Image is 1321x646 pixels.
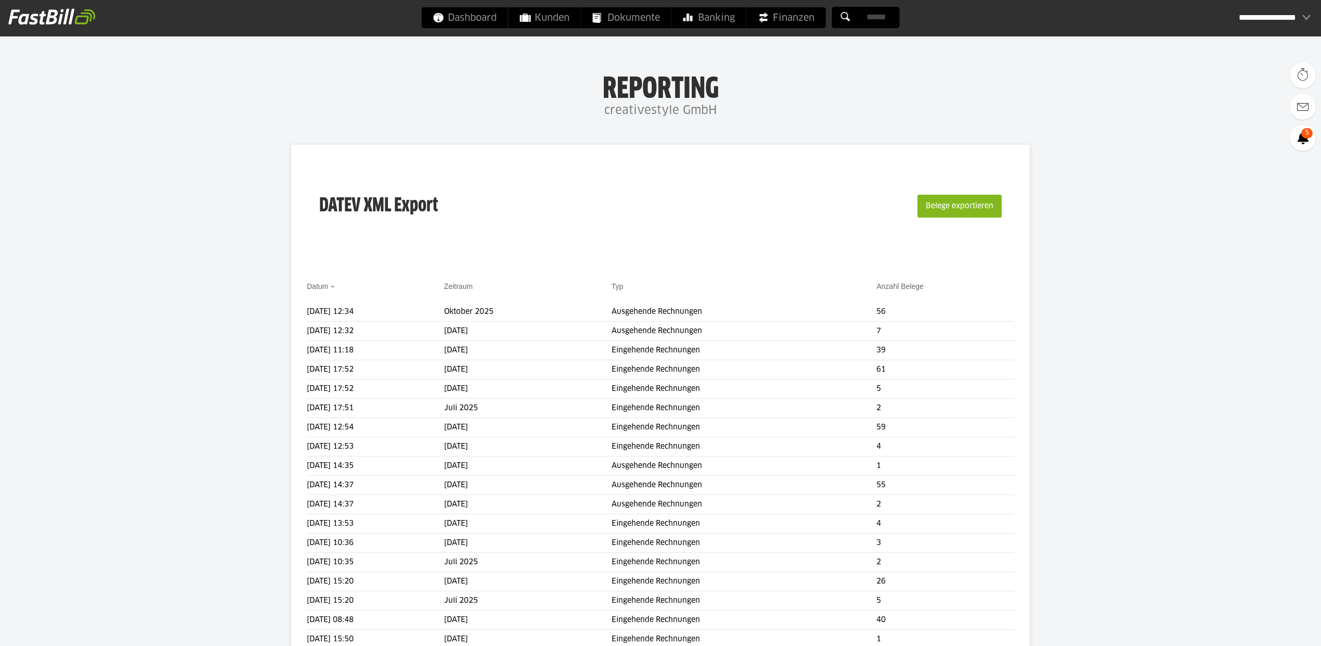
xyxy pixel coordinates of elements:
[593,7,660,28] span: Dokumente
[444,611,612,630] td: [DATE]
[1301,128,1313,138] span: 5
[444,553,612,572] td: Juli 2025
[307,399,444,418] td: [DATE] 17:51
[444,360,612,379] td: [DATE]
[876,437,1014,457] td: 4
[444,457,612,476] td: [DATE]
[612,322,877,341] td: Ausgehende Rechnungen
[444,322,612,341] td: [DATE]
[307,418,444,437] td: [DATE] 12:54
[307,437,444,457] td: [DATE] 12:53
[444,418,612,437] td: [DATE]
[444,302,612,322] td: Oktober 2025
[683,7,735,28] span: Banking
[444,437,612,457] td: [DATE]
[444,379,612,399] td: [DATE]
[307,553,444,572] td: [DATE] 10:35
[876,322,1014,341] td: 7
[612,495,877,514] td: Ausgehende Rechnungen
[8,8,95,25] img: fastbill_logo_white.png
[672,7,746,28] a: Banking
[307,341,444,360] td: [DATE] 11:18
[612,572,877,591] td: Eingehende Rechnungen
[307,611,444,630] td: [DATE] 08:48
[330,286,337,288] img: sort_desc.gif
[612,534,877,553] td: Eingehende Rechnungen
[612,341,877,360] td: Eingehende Rechnungen
[444,591,612,611] td: Juli 2025
[307,476,444,495] td: [DATE] 14:37
[758,7,814,28] span: Finanzen
[104,73,1217,100] h1: Reporting
[1290,125,1316,151] a: 5
[307,591,444,611] td: [DATE] 15:20
[612,302,877,322] td: Ausgehende Rechnungen
[876,379,1014,399] td: 5
[876,495,1014,514] td: 2
[307,360,444,379] td: [DATE] 17:52
[612,399,877,418] td: Eingehende Rechnungen
[319,173,438,239] h3: DATEV XML Export
[444,514,612,534] td: [DATE]
[307,514,444,534] td: [DATE] 13:53
[612,457,877,476] td: Ausgehende Rechnungen
[876,476,1014,495] td: 55
[1240,615,1311,641] iframe: Öffnet ein Widget, in dem Sie weitere Informationen finden
[307,572,444,591] td: [DATE] 15:20
[307,282,328,290] a: Datum
[307,495,444,514] td: [DATE] 14:37
[876,514,1014,534] td: 4
[444,572,612,591] td: [DATE]
[876,534,1014,553] td: 3
[876,302,1014,322] td: 56
[876,360,1014,379] td: 61
[876,553,1014,572] td: 2
[612,379,877,399] td: Eingehende Rechnungen
[612,418,877,437] td: Eingehende Rechnungen
[612,591,877,611] td: Eingehende Rechnungen
[612,437,877,457] td: Eingehende Rechnungen
[876,341,1014,360] td: 39
[612,360,877,379] td: Eingehende Rechnungen
[581,7,671,28] a: Dokumente
[612,514,877,534] td: Eingehende Rechnungen
[444,341,612,360] td: [DATE]
[520,7,569,28] span: Kunden
[307,322,444,341] td: [DATE] 12:32
[444,534,612,553] td: [DATE]
[307,379,444,399] td: [DATE] 17:52
[444,282,473,290] a: Zeitraum
[444,399,612,418] td: Juli 2025
[876,282,923,290] a: Anzahl Belege
[612,282,624,290] a: Typ
[307,457,444,476] td: [DATE] 14:35
[876,611,1014,630] td: 40
[917,195,1002,218] button: Belege exportieren
[444,495,612,514] td: [DATE]
[444,476,612,495] td: [DATE]
[612,476,877,495] td: Ausgehende Rechnungen
[747,7,826,28] a: Finanzen
[876,418,1014,437] td: 59
[612,553,877,572] td: Eingehende Rechnungen
[612,611,877,630] td: Eingehende Rechnungen
[433,7,497,28] span: Dashboard
[307,534,444,553] td: [DATE] 10:36
[876,572,1014,591] td: 26
[876,457,1014,476] td: 1
[876,591,1014,611] td: 5
[422,7,508,28] a: Dashboard
[876,399,1014,418] td: 2
[509,7,581,28] a: Kunden
[307,302,444,322] td: [DATE] 12:34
